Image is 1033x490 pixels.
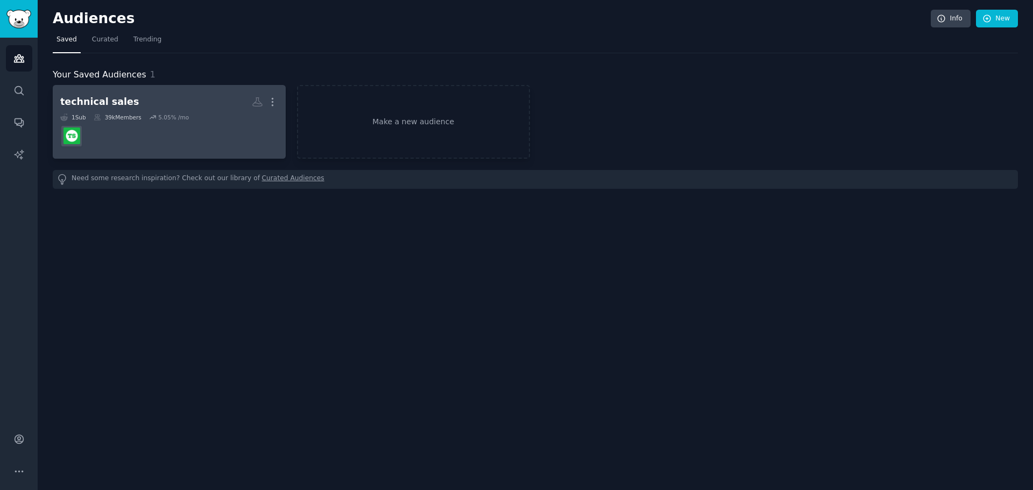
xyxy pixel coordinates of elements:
a: Info [931,10,971,28]
a: Curated [88,31,122,53]
h2: Audiences [53,10,931,27]
a: New [976,10,1018,28]
span: 1 [150,69,155,80]
a: Trending [130,31,165,53]
a: Make a new audience [297,85,530,159]
div: 5.05 % /mo [158,113,189,121]
a: Saved [53,31,81,53]
span: Your Saved Audiences [53,68,146,82]
div: technical sales [60,95,139,109]
div: 39k Members [94,113,141,121]
a: technical sales1Sub39kMembers5.05% /motechsales [53,85,286,159]
span: Saved [56,35,77,45]
div: Need some research inspiration? Check out our library of [53,170,1018,189]
a: Curated Audiences [262,174,324,185]
span: Curated [92,35,118,45]
span: Trending [133,35,161,45]
img: GummySearch logo [6,10,31,29]
div: 1 Sub [60,113,86,121]
img: techsales [63,127,80,144]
